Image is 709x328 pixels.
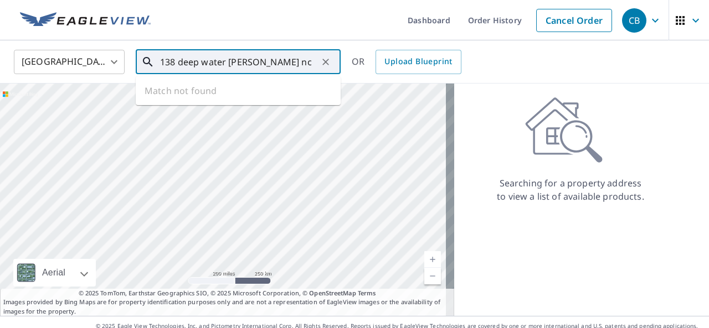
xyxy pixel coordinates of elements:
[39,259,69,287] div: Aerial
[13,259,96,287] div: Aerial
[352,50,461,74] div: OR
[20,12,151,29] img: EV Logo
[358,289,376,297] a: Terms
[536,9,612,32] a: Cancel Order
[79,289,376,298] span: © 2025 TomTom, Earthstar Geographics SIO, © 2025 Microsoft Corporation, ©
[496,176,645,203] p: Searching for a property address to view a list of available products.
[622,8,646,33] div: CB
[309,289,356,297] a: OpenStreetMap
[376,50,461,74] a: Upload Blueprint
[14,46,125,77] div: [GEOGRAPHIC_DATA]
[424,268,441,284] a: Current Level 5, Zoom Out
[318,54,333,70] button: Clear
[160,46,318,77] input: Search by address or latitude-longitude
[424,251,441,268] a: Current Level 5, Zoom In
[384,55,452,69] span: Upload Blueprint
